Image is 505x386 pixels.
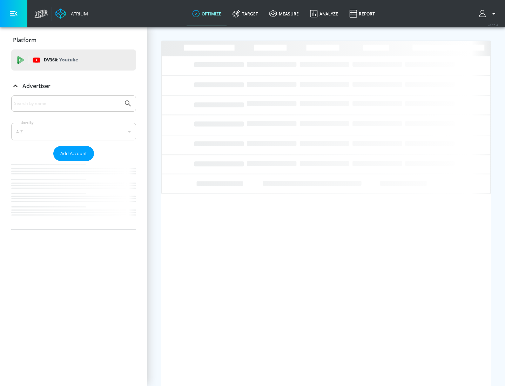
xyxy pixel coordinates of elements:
input: Search by name [14,99,120,108]
div: Advertiser [11,95,136,229]
p: Youtube [59,56,78,64]
span: v 4.25.4 [488,23,498,27]
a: measure [264,1,304,26]
div: Atrium [68,11,88,17]
a: Atrium [55,8,88,19]
div: Advertiser [11,76,136,96]
label: Sort By [20,120,35,125]
a: Target [227,1,264,26]
span: Add Account [60,149,87,158]
a: optimize [187,1,227,26]
p: Advertiser [22,82,50,90]
div: A-Z [11,123,136,140]
a: Report [344,1,381,26]
nav: list of Advertiser [11,161,136,229]
button: Add Account [53,146,94,161]
a: Analyze [304,1,344,26]
div: DV360: Youtube [11,49,136,71]
p: Platform [13,36,36,44]
div: Platform [11,30,136,50]
p: DV360: [44,56,78,64]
